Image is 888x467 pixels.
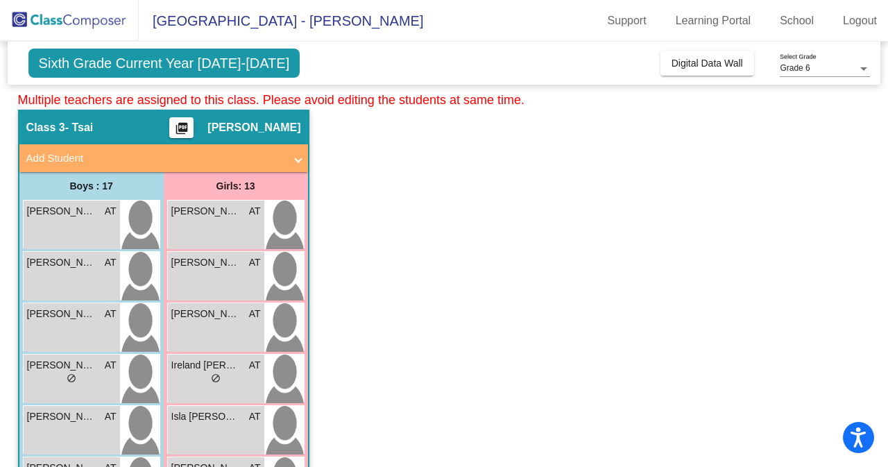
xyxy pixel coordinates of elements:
[169,117,194,138] button: Print Students Details
[171,409,241,424] span: Isla [PERSON_NAME]
[67,373,76,383] span: do_not_disturb_alt
[105,255,117,270] span: AT
[832,10,888,32] a: Logout
[660,51,754,76] button: Digital Data Wall
[105,358,117,373] span: AT
[27,307,96,321] span: [PERSON_NAME]
[249,307,261,321] span: AT
[27,255,96,270] span: [PERSON_NAME]
[105,307,117,321] span: AT
[139,10,423,32] span: [GEOGRAPHIC_DATA] - [PERSON_NAME]
[19,144,308,172] mat-expansion-panel-header: Add Student
[27,204,96,219] span: [PERSON_NAME]
[65,121,94,135] span: - Tsai
[171,307,241,321] span: [PERSON_NAME]
[18,93,524,107] span: Multiple teachers are assigned to this class. Please avoid editing the students at same time.
[249,358,261,373] span: AT
[249,255,261,270] span: AT
[26,151,284,167] mat-panel-title: Add Student
[665,10,762,32] a: Learning Portal
[211,373,221,383] span: do_not_disturb_alt
[171,255,241,270] span: [PERSON_NAME]
[769,10,825,32] a: School
[27,358,96,373] span: [PERSON_NAME] [PERSON_NAME]
[249,204,261,219] span: AT
[164,172,308,200] div: Girls: 13
[27,409,96,424] span: [PERSON_NAME]
[207,121,300,135] span: [PERSON_NAME]
[672,58,743,69] span: Digital Data Wall
[171,358,241,373] span: Ireland [PERSON_NAME]
[173,121,190,141] mat-icon: picture_as_pdf
[19,172,164,200] div: Boys : 17
[28,49,300,78] span: Sixth Grade Current Year [DATE]-[DATE]
[171,204,241,219] span: [PERSON_NAME]
[26,121,65,135] span: Class 3
[780,63,810,73] span: Grade 6
[105,409,117,424] span: AT
[105,204,117,219] span: AT
[249,409,261,424] span: AT
[597,10,658,32] a: Support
